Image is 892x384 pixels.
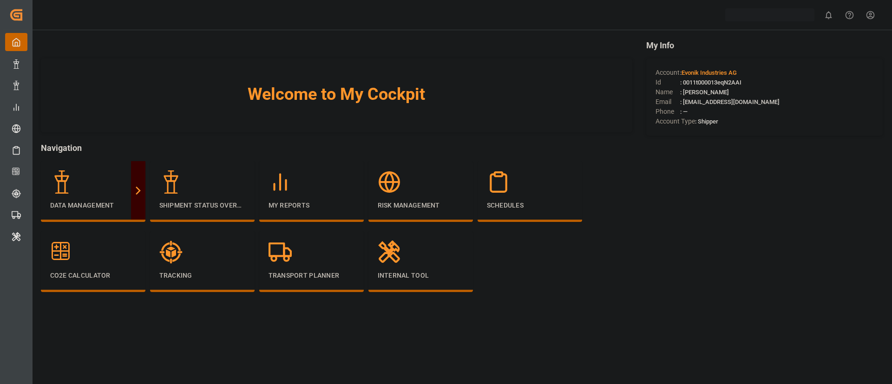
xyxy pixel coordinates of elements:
[682,69,737,76] span: Evonik Industries AG
[50,271,136,280] p: CO2e Calculator
[646,39,883,52] span: My Info
[41,142,632,154] span: Navigation
[159,201,245,210] p: Shipment Status Overview
[59,82,614,107] span: Welcome to My Cockpit
[656,87,680,97] span: Name
[269,201,354,210] p: My Reports
[839,5,860,26] button: Help Center
[656,107,680,117] span: Phone
[680,79,741,86] span: : 0011t000013eqN2AAI
[680,89,729,96] span: : [PERSON_NAME]
[378,201,464,210] p: Risk Management
[487,201,573,210] p: Schedules
[656,117,695,126] span: Account Type
[680,108,688,115] span: : —
[695,118,718,125] span: : Shipper
[269,271,354,280] p: Transport Planner
[378,271,464,280] p: Internal Tool
[818,5,839,26] button: show 0 new notifications
[656,68,680,78] span: Account
[656,78,680,87] span: Id
[680,98,780,105] span: : [EMAIL_ADDRESS][DOMAIN_NAME]
[656,97,680,107] span: Email
[159,271,245,280] p: Tracking
[50,201,136,210] p: Data Management
[680,69,737,76] span: :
